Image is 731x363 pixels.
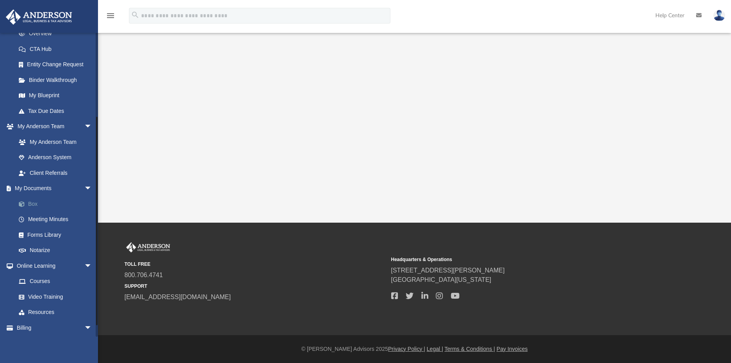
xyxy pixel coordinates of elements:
a: Anderson System [11,150,100,165]
a: Legal | [427,346,443,352]
a: Resources [11,305,100,320]
small: TOLL FREE [125,261,386,268]
a: [EMAIL_ADDRESS][DOMAIN_NAME] [125,294,231,300]
a: Forms Library [11,227,100,243]
a: Meeting Minutes [11,212,104,227]
a: Video Training [11,289,96,305]
a: [STREET_ADDRESS][PERSON_NAME] [391,267,505,274]
a: Billingarrow_drop_down [5,320,104,336]
i: search [131,11,140,19]
a: Courses [11,274,100,289]
span: arrow_drop_down [84,119,100,135]
a: Overview [11,26,104,42]
a: Box [11,196,104,212]
img: Anderson Advisors Platinum Portal [125,242,172,252]
a: Events Calendar [5,336,104,351]
a: Tax Due Dates [11,103,104,119]
a: My Anderson Team [11,134,96,150]
a: My Documentsarrow_drop_down [5,181,104,196]
img: User Pic [713,10,725,21]
a: [GEOGRAPHIC_DATA][US_STATE] [391,276,492,283]
a: menu [106,15,115,20]
a: My Anderson Teamarrow_drop_down [5,119,100,134]
img: Anderson Advisors Platinum Portal [4,9,74,25]
a: 800.706.4741 [125,272,163,278]
i: menu [106,11,115,20]
small: SUPPORT [125,283,386,290]
a: Online Learningarrow_drop_down [5,258,100,274]
a: Client Referrals [11,165,100,181]
a: Binder Walkthrough [11,72,104,88]
a: Privacy Policy | [388,346,425,352]
a: My Blueprint [11,88,100,103]
a: Entity Change Request [11,57,104,73]
a: Notarize [11,243,104,258]
small: Headquarters & Operations [391,256,652,263]
span: arrow_drop_down [84,181,100,197]
div: © [PERSON_NAME] Advisors 2025 [98,345,731,353]
a: Terms & Conditions | [444,346,495,352]
span: arrow_drop_down [84,258,100,274]
a: Pay Invoices [497,346,528,352]
a: CTA Hub [11,41,104,57]
span: arrow_drop_down [84,320,100,336]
